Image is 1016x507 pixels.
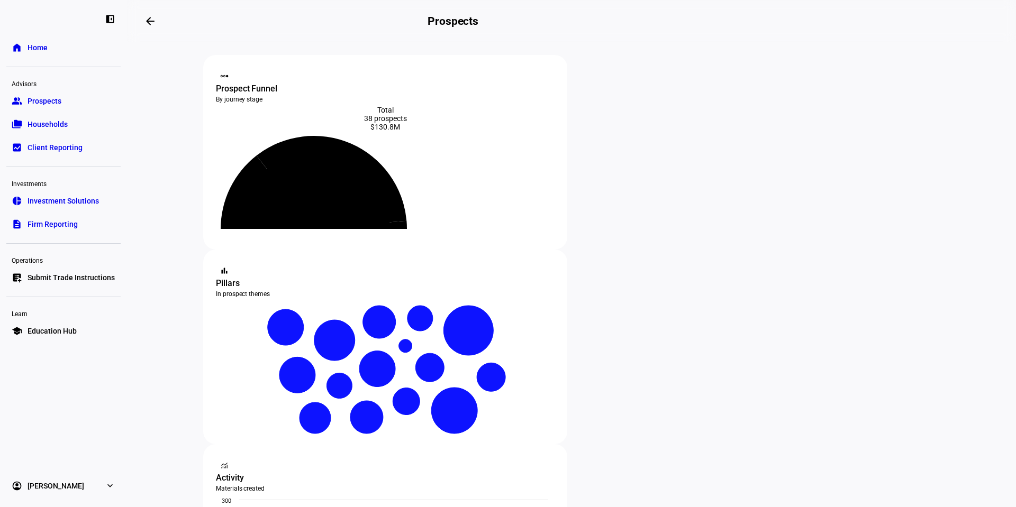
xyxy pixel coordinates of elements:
div: Prospect Funnel [216,82,555,95]
eth-mat-symbol: left_panel_close [105,14,115,24]
div: In prospect themes [216,290,555,298]
a: descriptionFirm Reporting [6,214,121,235]
eth-mat-symbol: account_circle [12,481,22,491]
div: $130.8M [216,123,555,131]
div: Advisors [6,76,121,90]
a: folder_copyHouseholds [6,114,121,135]
div: By journey stage [216,95,555,104]
div: 38 prospects [216,114,555,123]
span: Prospects [28,96,61,106]
eth-mat-symbol: bid_landscape [12,142,22,153]
span: Submit Trade Instructions [28,272,115,283]
div: Pillars [216,277,555,290]
span: Home [28,42,48,53]
span: Households [28,119,68,130]
div: Total [216,106,555,114]
span: Education Hub [28,326,77,336]
h2: Prospects [428,15,478,27]
span: Firm Reporting [28,219,78,229]
mat-icon: arrow_backwards [144,15,157,27]
mat-icon: bar_chart [219,265,230,276]
text: 300 [222,497,231,504]
span: Client Reporting [28,142,83,153]
eth-mat-symbol: list_alt_add [12,272,22,283]
eth-mat-symbol: school [12,326,22,336]
eth-mat-symbol: expand_more [105,481,115,491]
div: Materials created [216,484,555,493]
div: Investments [6,176,121,190]
a: groupProspects [6,90,121,112]
eth-mat-symbol: description [12,219,22,229]
div: Learn [6,306,121,320]
eth-mat-symbol: home [12,42,22,53]
div: Activity [216,472,555,484]
mat-icon: steppers [219,71,230,81]
mat-icon: monitoring [219,460,230,471]
a: pie_chartInvestment Solutions [6,190,121,211]
span: Investment Solutions [28,196,99,206]
eth-mat-symbol: folder_copy [12,119,22,130]
eth-mat-symbol: pie_chart [12,196,22,206]
a: homeHome [6,37,121,58]
span: [PERSON_NAME] [28,481,84,491]
a: bid_landscapeClient Reporting [6,137,121,158]
eth-mat-symbol: group [12,96,22,106]
div: Operations [6,252,121,267]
